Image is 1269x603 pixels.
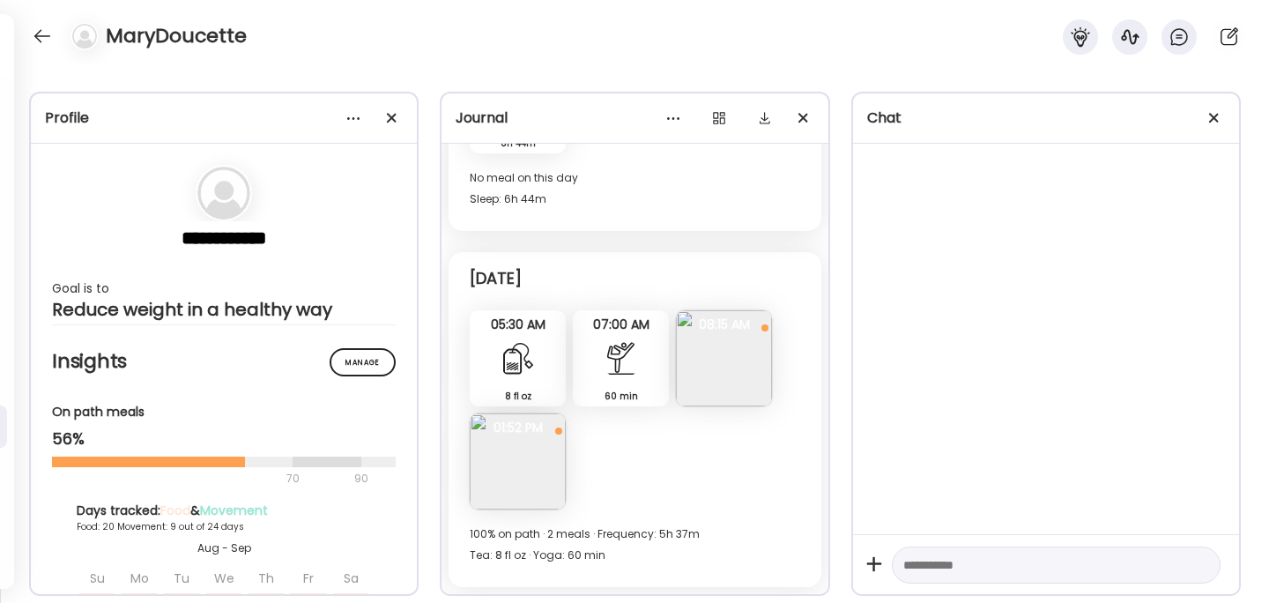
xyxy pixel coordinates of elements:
div: Goal is to [52,278,396,299]
div: Manage [330,348,396,376]
img: bg-avatar-default.svg [72,24,97,48]
div: Food: 20 Movement: 9 out of 24 days [77,520,371,533]
span: 07:00 AM [573,316,669,332]
div: 60 min [580,387,662,406]
div: Profile [45,108,403,129]
span: 05:30 AM [470,316,566,332]
img: bg-avatar-default.svg [197,167,250,220]
span: 01:52 PM [470,420,566,435]
div: Tu [162,563,201,593]
div: 56% [52,428,396,450]
img: images%2FxdFdY7jQvePNy9mvgHzYkOUgh7D2%2FCpgfbB9XhZN92fRXjULC%2FWme8VyKEijV8Di5uZBDY_240 [676,310,772,406]
span: Food [160,502,190,519]
div: Th [247,563,286,593]
div: [DATE] [470,268,522,289]
div: On path meals [52,403,396,421]
div: Sa [331,563,370,593]
div: Reduce weight in a healthy way [52,299,396,320]
div: Aug - Sep [77,540,371,556]
div: We [204,563,243,593]
h4: MaryDoucette [106,22,247,50]
span: 08:15 AM [676,316,772,332]
div: Journal [456,108,813,129]
div: Mo [120,563,159,593]
div: Su [78,563,116,593]
div: Fr [289,563,328,593]
div: 8 fl oz [477,387,559,406]
img: images%2FxdFdY7jQvePNy9mvgHzYkOUgh7D2%2FrC92V6ZSSdDqaZokMlsf%2Fd4UpMqt3fN8Xg65v00oa_240 [470,413,566,510]
div: Days tracked: & [77,502,371,520]
div: 70 [52,468,349,489]
div: 90 [352,468,370,489]
span: Movement [200,502,268,519]
h2: Insights [52,348,396,375]
div: Chat [867,108,1225,129]
div: No meal on this day Sleep: 6h 44m [470,167,799,210]
div: 100% on path · 2 meals · Frequency: 5h 37m Tea: 8 fl oz · Yoga: 60 min [470,524,799,566]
